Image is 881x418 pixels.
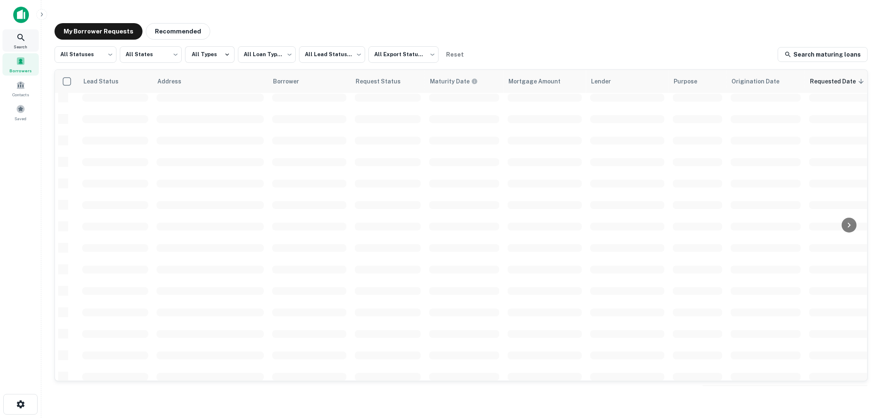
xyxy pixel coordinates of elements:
[146,23,210,40] button: Recommended
[268,70,351,93] th: Borrower
[731,76,790,86] span: Origination Date
[299,44,365,65] div: All Lead Statuses
[727,70,805,93] th: Origination Date
[669,70,727,93] th: Purpose
[157,76,192,86] span: Address
[14,43,28,50] span: Search
[430,77,470,86] h6: Maturity Date
[2,29,39,52] a: Search
[273,76,310,86] span: Borrower
[586,70,669,93] th: Lender
[356,76,411,86] span: Request Status
[351,70,425,93] th: Request Status
[674,76,708,86] span: Purpose
[430,77,489,86] span: Maturity dates displayed may be estimated. Please contact the lender for the most accurate maturi...
[15,115,27,122] span: Saved
[9,67,32,74] span: Borrowers
[83,76,129,86] span: Lead Status
[2,53,39,76] a: Borrowers
[810,76,867,86] span: Requested Date
[840,352,881,392] iframe: Chat Widget
[508,76,571,86] span: Mortgage Amount
[13,7,29,23] img: capitalize-icon.png
[425,70,503,93] th: Maturity dates displayed may be estimated. Please contact the lender for the most accurate maturi...
[2,77,39,100] a: Contacts
[591,76,622,86] span: Lender
[55,44,116,65] div: All Statuses
[55,23,142,40] button: My Borrower Requests
[78,70,152,93] th: Lead Status
[2,101,39,123] a: Saved
[120,44,182,65] div: All States
[430,77,478,86] div: Maturity dates displayed may be estimated. Please contact the lender for the most accurate maturi...
[185,46,235,63] button: All Types
[368,44,439,65] div: All Export Statuses
[152,70,268,93] th: Address
[503,70,586,93] th: Mortgage Amount
[238,44,296,65] div: All Loan Types
[12,91,29,98] span: Contacts
[442,46,468,63] button: Reset
[778,47,868,62] a: Search maturing loans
